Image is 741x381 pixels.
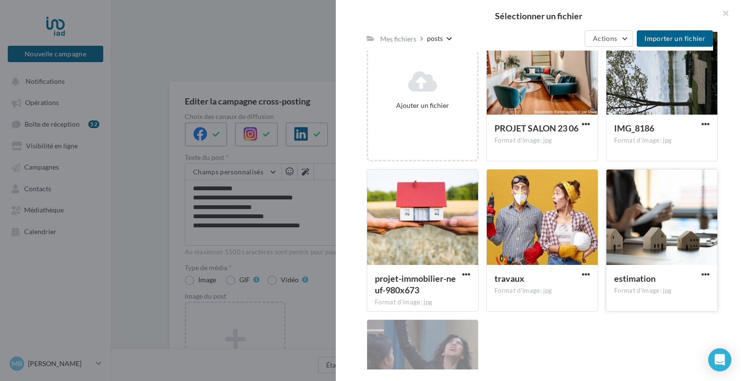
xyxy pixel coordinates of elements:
div: Format d'image: jpg [614,287,710,295]
button: Actions [585,30,633,47]
div: Format d'image: jpg [494,136,590,145]
span: projet-immobilier-neuf-980x673 [375,273,456,295]
span: Importer un fichier [645,34,705,42]
span: Actions [593,34,617,42]
div: Mes fichiers [380,34,416,44]
span: IMG_8186 [614,123,654,133]
span: travaux [494,273,524,284]
span: PROJET SALON 23 06 [494,123,578,133]
div: Format d'image: jpg [375,298,470,307]
div: Open Intercom Messenger [708,348,731,371]
div: Ajouter un fichier [372,101,473,110]
div: Format d'image: jpg [494,287,590,295]
h2: Sélectionner un fichier [351,12,726,20]
div: Format d'image: jpg [614,136,710,145]
button: Importer un fichier [637,30,713,47]
span: estimation [614,273,656,284]
div: posts [427,34,443,43]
